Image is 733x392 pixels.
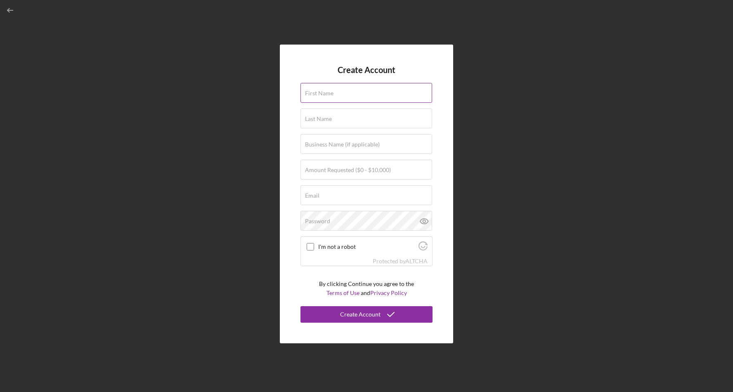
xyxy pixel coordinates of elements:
[305,218,330,224] label: Password
[305,116,332,122] label: Last Name
[338,65,395,75] h4: Create Account
[340,306,381,323] div: Create Account
[326,289,359,296] a: Terms of Use
[305,192,319,199] label: Email
[373,258,428,264] div: Protected by
[305,90,333,97] label: First Name
[370,289,407,296] a: Privacy Policy
[305,167,391,173] label: Amount Requested ($0 - $10,000)
[319,279,414,298] p: By clicking Continue you agree to the and
[405,257,428,264] a: Visit Altcha.org
[305,141,380,148] label: Business Name (if applicable)
[419,245,428,252] a: Visit Altcha.org
[318,243,416,250] label: I'm not a robot
[300,306,433,323] button: Create Account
